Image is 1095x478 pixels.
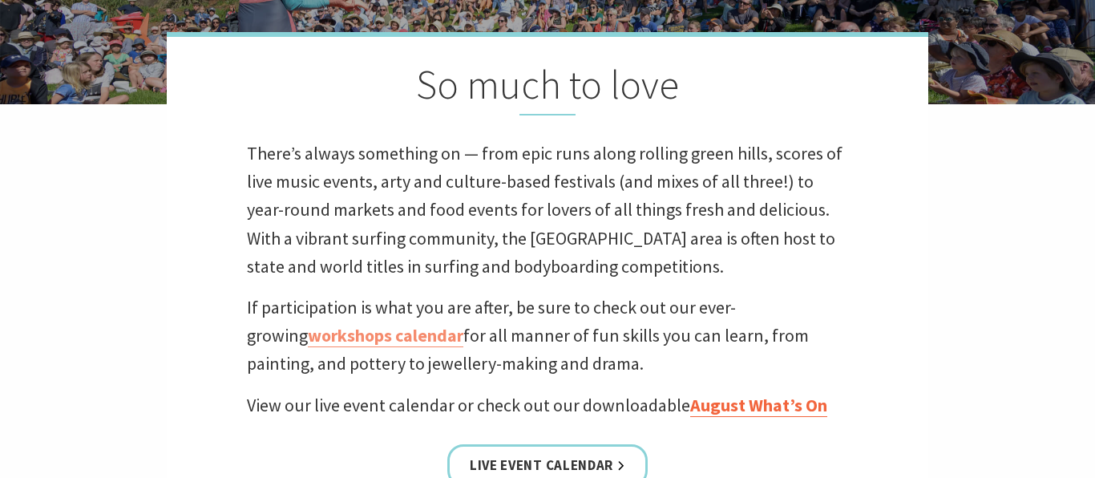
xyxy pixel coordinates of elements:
p: View our live event calendar or check out our downloadable [247,391,848,419]
p: There’s always something on — from epic runs along rolling green hills, scores of live music even... [247,140,848,281]
h2: So much to love [247,61,848,115]
p: If participation is what you are after, be sure to check out our ever-growing for all manner of f... [247,294,848,379]
a: workshops calendar [308,324,463,347]
a: August What’s On [690,394,827,417]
